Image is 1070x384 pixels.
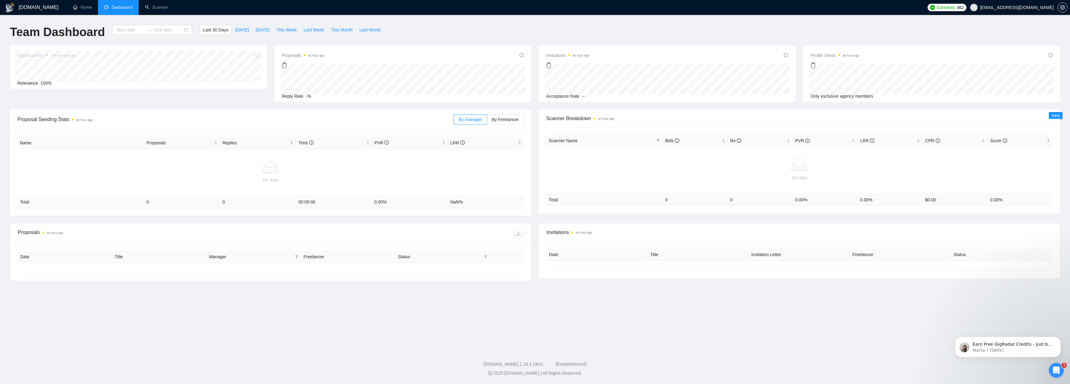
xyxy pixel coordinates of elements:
[112,251,207,263] th: Title
[957,4,964,11] span: 462
[656,139,660,143] span: filter
[18,228,271,238] div: Proposals
[795,138,810,143] span: PVR
[811,94,873,99] span: Only exclusive agency members
[282,94,303,99] span: Reply Rate
[298,140,313,145] span: Time
[203,26,228,33] span: Last 30 Days
[549,138,578,143] span: Scanner Name
[1058,2,1068,12] button: setting
[374,140,389,145] span: PVR
[282,60,325,72] div: 0
[273,25,300,35] button: This Week
[356,25,384,35] button: Last Month
[925,138,940,143] span: CPR
[546,94,579,99] span: Acceptance Rate
[793,194,858,206] td: 0.00 %
[112,5,133,10] span: Dashboard
[145,5,168,10] a: searchScanner
[328,25,356,35] button: This Month
[519,53,524,57] span: info-circle
[492,117,519,122] span: By Freelancer
[730,138,741,143] span: Re
[20,176,521,183] div: No data
[458,117,482,122] span: By manager
[850,249,951,261] th: Freelancer
[655,136,661,145] span: filter
[555,362,586,367] a: @vadymhimself
[450,140,465,145] span: LRR
[222,139,289,146] span: Replies
[147,139,213,146] span: Proposals
[73,5,92,10] a: homeHome
[372,196,448,208] td: 0.00 %
[547,228,1052,236] span: Invitations
[936,138,940,143] span: info-circle
[27,24,107,30] p: Message from Mariia, sent 5w ago
[304,26,324,33] span: Last Week
[232,25,252,35] button: [DATE]
[951,249,1052,261] th: Status
[582,94,585,99] span: --
[17,137,144,149] th: Name
[359,26,381,33] span: Last Month
[728,194,793,206] td: 0
[309,140,314,145] span: info-circle
[482,252,489,261] span: filter
[675,138,679,143] span: info-circle
[988,194,1053,206] td: 0.00 %
[40,81,52,86] span: 100%
[295,255,299,259] span: filter
[930,5,935,10] img: upwork-logo.png
[47,231,63,235] time: an hour ago
[147,27,152,32] span: swap-right
[576,231,592,234] time: an hour ago
[256,26,269,33] span: [DATE]
[10,25,105,40] h1: Team Dashboard
[220,196,296,208] td: 0
[306,94,311,99] span: -%
[648,249,749,261] th: Title
[923,194,988,206] td: $ 0.00
[784,53,788,57] span: info-circle
[573,54,589,57] time: an hour ago
[843,54,859,57] time: an hour ago
[252,25,273,35] button: [DATE]
[737,138,741,143] span: info-circle
[1048,53,1053,57] span: info-circle
[811,52,859,59] span: Profile Views
[17,81,38,86] span: Relevance
[144,137,220,149] th: Proposals
[116,26,144,33] input: Start date
[547,249,648,261] th: Date
[199,25,232,35] button: Last 30 Days
[549,174,1050,181] div: No data
[1051,113,1060,118] span: New
[514,231,523,236] span: download
[484,362,543,367] a: [DOMAIN_NAME] 1.26.1 (dev)
[27,18,107,171] span: Earn Free GigRadar Credits - Just by Sharing Your Story! 💬 Want more credits for sending proposal...
[301,251,396,263] th: Freelancer
[384,140,389,145] span: info-circle
[276,26,297,33] span: This Week
[1062,363,1067,368] span: 3
[598,117,614,120] time: an hour ago
[858,194,923,206] td: 0.00 %
[235,26,249,33] span: [DATE]
[546,52,589,59] span: Invitations
[749,249,850,261] th: Invitation Letter
[282,52,325,59] span: Proposals
[546,194,663,206] td: Total
[448,196,524,208] td: NaN %
[663,194,728,206] td: 0
[805,138,810,143] span: info-circle
[1049,363,1064,378] iframe: Intercom live chat
[144,196,220,208] td: 0
[308,54,324,57] time: an hour ago
[398,253,481,260] span: Status
[104,5,109,9] span: dashboard
[514,228,523,238] button: download
[665,138,679,143] span: Bids
[488,371,492,375] span: copyright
